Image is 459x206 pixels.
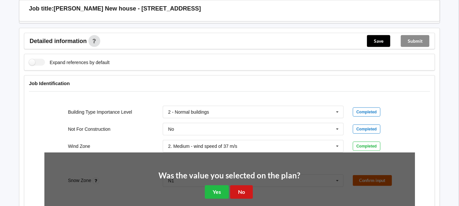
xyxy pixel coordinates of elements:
[29,59,109,66] label: Expand references by default
[68,126,110,132] label: Not For Construction
[29,5,54,12] h3: Job title:
[168,127,174,131] div: No
[353,125,380,134] div: Completed
[68,144,90,149] label: Wind Zone
[159,171,301,181] h2: Was the value you selected on the plan?
[68,109,132,115] label: Building Type Importance Level
[353,107,380,117] div: Completed
[30,38,87,44] span: Detailed information
[353,142,380,151] div: Completed
[29,80,430,86] h4: Job Identification
[168,110,209,114] div: 2 - Normal buildings
[168,144,237,149] div: 2. Medium - wind speed of 37 m/s
[205,185,229,199] button: Yes
[54,5,201,12] h3: [PERSON_NAME] New house - [STREET_ADDRESS]
[230,185,253,199] button: No
[367,35,390,47] button: Save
